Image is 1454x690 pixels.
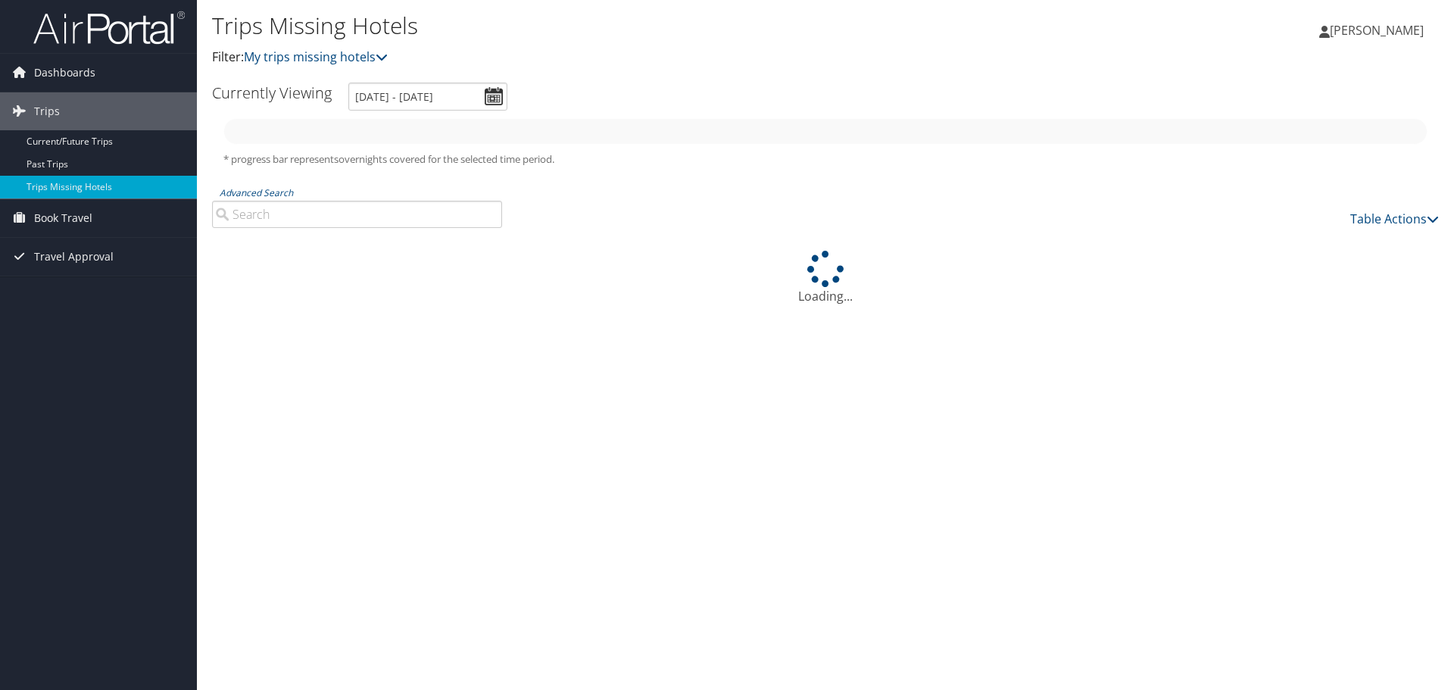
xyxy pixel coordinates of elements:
h3: Currently Viewing [212,83,332,103]
img: airportal-logo.png [33,10,185,45]
input: [DATE] - [DATE] [348,83,507,111]
a: My trips missing hotels [244,48,388,65]
a: [PERSON_NAME] [1319,8,1439,53]
span: Trips [34,92,60,130]
span: Travel Approval [34,238,114,276]
input: Advanced Search [212,201,502,228]
span: [PERSON_NAME] [1330,22,1424,39]
p: Filter: [212,48,1030,67]
a: Advanced Search [220,186,293,199]
div: Loading... [212,251,1439,305]
a: Table Actions [1350,211,1439,227]
h5: * progress bar represents overnights covered for the selected time period. [223,152,1427,167]
span: Book Travel [34,199,92,237]
h1: Trips Missing Hotels [212,10,1030,42]
span: Dashboards [34,54,95,92]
